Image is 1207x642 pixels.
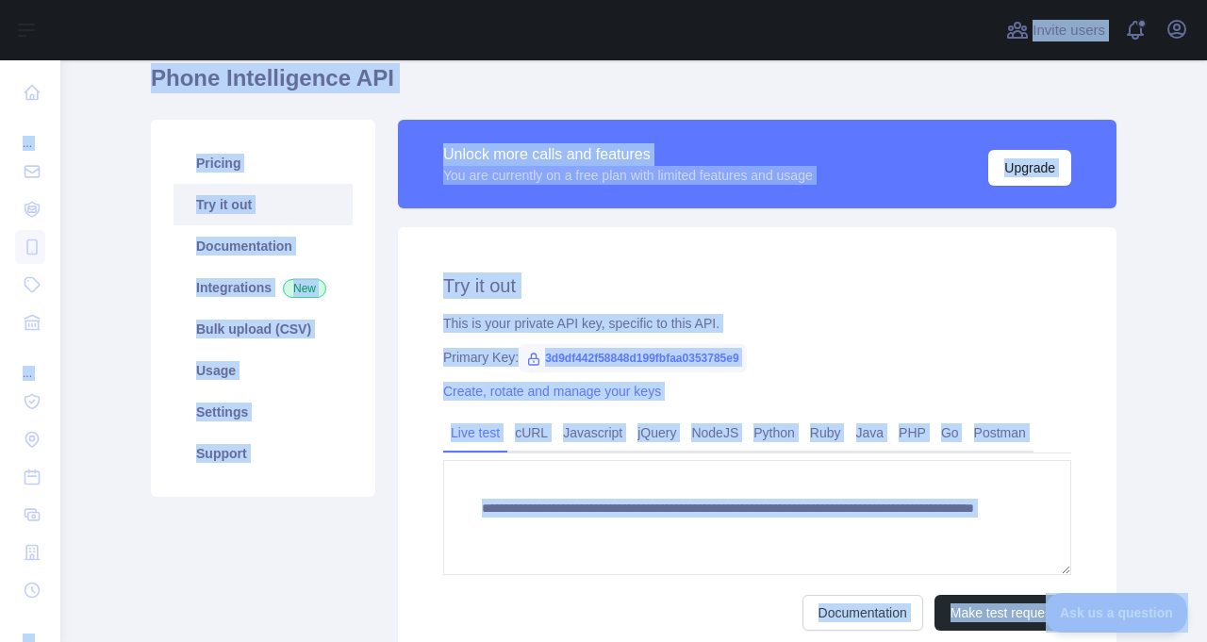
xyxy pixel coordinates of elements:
a: Documentation [802,595,923,631]
span: Invite users [1033,20,1105,41]
span: New [283,279,326,298]
a: Live test [443,418,507,448]
a: Create, rotate and manage your keys [443,384,661,399]
a: cURL [507,418,555,448]
a: NodeJS [684,418,746,448]
a: Bulk upload (CSV) [174,308,353,350]
div: Primary Key: [443,348,1071,367]
a: Try it out [174,184,353,225]
a: Settings [174,391,353,433]
div: This is your private API key, specific to this API. [443,314,1071,333]
a: Javascript [555,418,630,448]
a: Python [746,418,802,448]
h2: Try it out [443,272,1071,299]
a: Pricing [174,142,353,184]
span: 3d9df442f58848d199fbfaa0353785e9 [519,344,746,372]
a: Integrations New [174,267,353,308]
a: Usage [174,350,353,391]
a: Support [174,433,353,474]
a: Postman [967,418,1033,448]
iframe: Toggle Customer Support [1046,593,1188,633]
div: Unlock more calls and features [443,143,813,166]
a: Ruby [802,418,849,448]
div: ... [15,113,45,151]
h1: Phone Intelligence API [151,63,1116,108]
a: Documentation [174,225,353,267]
div: ... [15,343,45,381]
a: Java [849,418,892,448]
button: Invite users [1002,15,1109,45]
a: jQuery [630,418,684,448]
button: Upgrade [988,150,1071,186]
button: Make test request [934,595,1071,631]
a: Go [934,418,967,448]
div: You are currently on a free plan with limited features and usage [443,166,813,185]
a: PHP [891,418,934,448]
